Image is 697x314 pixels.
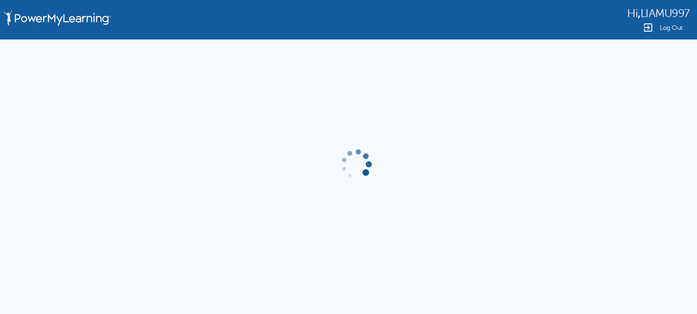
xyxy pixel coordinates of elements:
img: Logout Icon [642,22,653,33]
span: Log Out [660,24,683,31]
img: gif-load2.gif [339,147,373,181]
div: , [627,6,690,20]
span: Hi [627,7,638,20]
span: LIAMU997 [640,7,690,20]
